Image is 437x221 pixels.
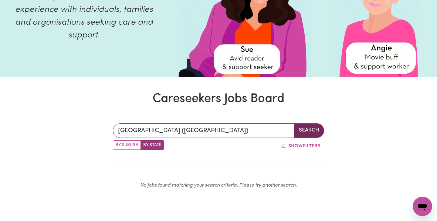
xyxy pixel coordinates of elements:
[294,123,324,138] button: Search
[413,197,432,216] iframe: Button to launch messaging window
[277,140,324,152] button: ShowFilters
[141,140,164,150] label: Search by state
[113,140,141,150] label: Search by suburb/post code
[113,123,294,138] input: e.g. New South Wales, or NSW
[288,144,303,149] span: Show
[140,183,297,188] em: No jobs found matching your search criteria. Please try another search.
